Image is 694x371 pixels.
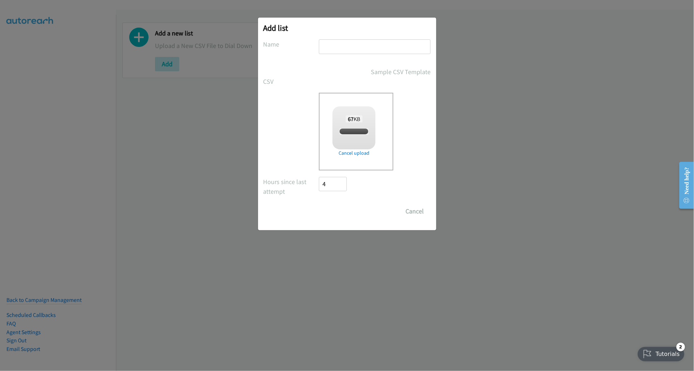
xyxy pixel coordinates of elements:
[263,39,319,49] label: Name
[340,128,369,135] span: split_1(4).csv
[263,23,431,33] h2: Add list
[333,149,375,157] a: Cancel upload
[263,77,319,86] label: CSV
[371,67,431,77] a: Sample CSV Template
[263,177,319,196] label: Hours since last attempt
[346,115,363,122] span: KB
[674,157,694,214] iframe: Resource Center
[348,115,354,122] strong: 67
[634,340,689,366] iframe: Checklist
[399,204,431,218] button: Cancel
